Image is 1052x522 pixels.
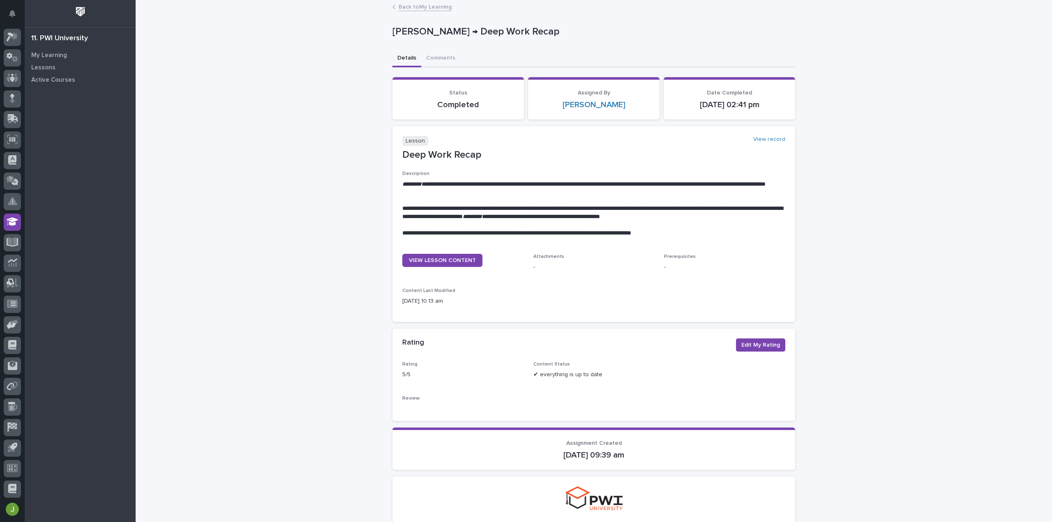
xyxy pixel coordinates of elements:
[449,90,467,96] span: Status
[402,254,482,267] a: VIEW LESSON CONTENT
[533,254,564,259] span: Attachments
[533,362,570,367] span: Content Status
[25,49,136,61] a: My Learning
[664,254,696,259] span: Prerequisites
[563,100,625,110] a: [PERSON_NAME]
[402,362,418,367] span: Rating
[409,258,476,263] span: VIEW LESSON CONTENT
[392,26,792,38] p: [PERSON_NAME] → Deep Work Recap
[392,50,421,67] button: Details
[31,76,75,84] p: Active Courses
[402,396,420,401] span: Review
[399,2,452,11] a: Back toMy Learning
[736,338,785,352] button: Edit My Rating
[741,341,780,349] span: Edit My Rating
[31,52,67,59] p: My Learning
[31,64,55,71] p: Lessons
[25,74,136,86] a: Active Courses
[402,149,785,161] p: Deep Work Recap
[402,297,524,306] p: [DATE] 10:13 am
[25,61,136,74] a: Lessons
[31,34,88,43] div: 11. PWI University
[402,136,428,146] p: Lesson
[578,90,610,96] span: Assigned By
[73,4,88,19] img: Workspace Logo
[421,50,460,67] button: Comments
[565,486,623,510] img: pwi-university-small.png
[4,501,21,518] button: users-avatar
[674,100,785,110] p: [DATE] 02:41 pm
[402,100,514,110] p: Completed
[664,263,785,271] p: -
[402,288,455,293] span: Content Last Modified
[753,136,785,143] a: View record
[402,338,424,347] h2: Rating
[4,5,21,22] button: Notifications
[707,90,752,96] span: Date Completed
[402,450,785,460] p: [DATE] 09:39 am
[566,440,622,446] span: Assignment Created
[533,263,655,271] p: -
[10,10,21,23] div: Notifications
[402,171,429,176] span: Description
[402,370,524,379] p: 5/5
[533,370,655,379] p: ✔ everything is up to date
